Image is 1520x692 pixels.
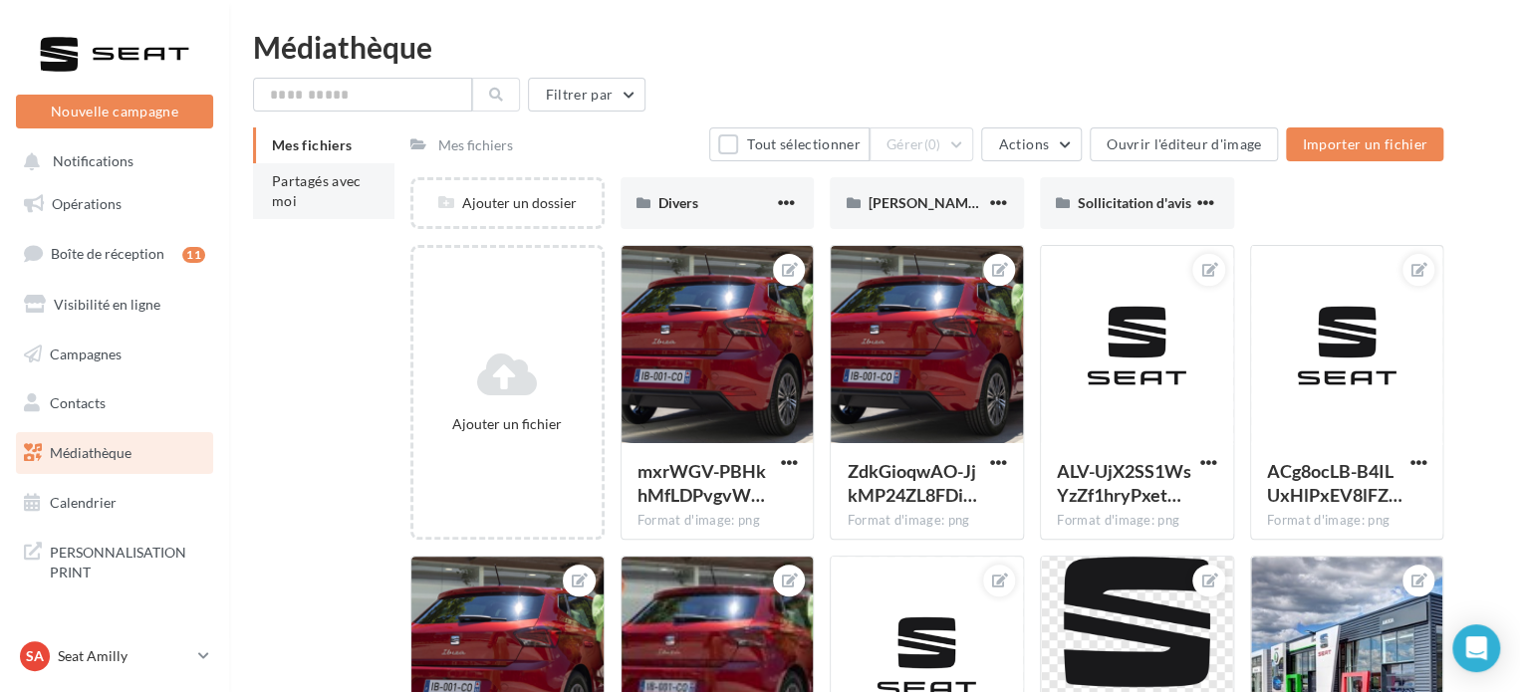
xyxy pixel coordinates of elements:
span: Visibilité en ligne [54,296,160,313]
button: Importer un fichier [1286,127,1443,161]
button: Ouvrir l'éditeur d'image [1090,127,1278,161]
div: Format d'image: png [847,512,1007,530]
span: Mes fichiers [272,136,352,153]
span: Partagés avec moi [272,172,362,209]
div: Mes fichiers [438,135,513,155]
a: PERSONNALISATION PRINT [12,531,217,589]
span: Médiathèque [50,444,131,461]
button: Nouvelle campagne [16,95,213,128]
span: Boîte de réception [51,245,164,262]
a: Campagnes [12,334,217,375]
a: Boîte de réception11 [12,232,217,275]
button: Actions [981,127,1081,161]
button: Gérer(0) [870,127,974,161]
span: Notifications [53,153,133,170]
a: Visibilité en ligne [12,284,217,326]
div: Ajouter un dossier [413,193,602,213]
span: [PERSON_NAME][DATE] [868,194,1022,211]
span: ACg8ocLB-B4ILUxHlPxEV8lFZbR1r0_GVlK4lAJ2CdyQiD87NGmWT295 [1267,460,1402,506]
span: Opérations [52,195,122,212]
span: PERSONNALISATION PRINT [50,539,205,581]
span: Importer un fichier [1302,135,1427,152]
div: Ajouter un fichier [421,414,594,434]
a: SA Seat Amilly [16,637,213,675]
span: ZdkGioqwAO-JjkMP24ZL8FDiqC7-08XexaBKPFJcPNycnIbhtTLTXBqNk2upQMQezZPY5nv4vE9dNsL5gQ=s0 [847,460,976,506]
div: 11 [182,247,205,263]
span: ALV-UjX2SS1WsYzZf1hryPxetZz0JHYVV-j0GaFju-D7pZGtjK7sbmWN [1057,460,1191,506]
a: Calendrier [12,482,217,524]
span: Calendrier [50,494,117,511]
span: (0) [924,136,941,152]
span: SA [26,646,44,666]
p: Seat Amilly [58,646,190,666]
span: Divers [658,194,698,211]
button: Tout sélectionner [709,127,869,161]
span: Actions [998,135,1048,152]
span: Contacts [50,394,106,411]
span: mxrWGV-PBHkhMfLDPvgvWNrwvfHxSLE4ALrzazCvbDdsZCGVoSSgbRz2Nbo2mPqY_HpjZH9IYEsnCvfe8w=s0 [637,460,766,506]
div: Format d'image: png [1267,512,1427,530]
div: Open Intercom Messenger [1452,624,1500,672]
div: Format d'image: png [1057,512,1217,530]
a: Contacts [12,382,217,424]
span: Sollicitation d'avis [1078,194,1191,211]
a: Opérations [12,183,217,225]
div: Médiathèque [253,32,1496,62]
div: Format d'image: png [637,512,798,530]
span: Campagnes [50,345,122,361]
a: Médiathèque [12,432,217,474]
button: Filtrer par [528,78,645,112]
